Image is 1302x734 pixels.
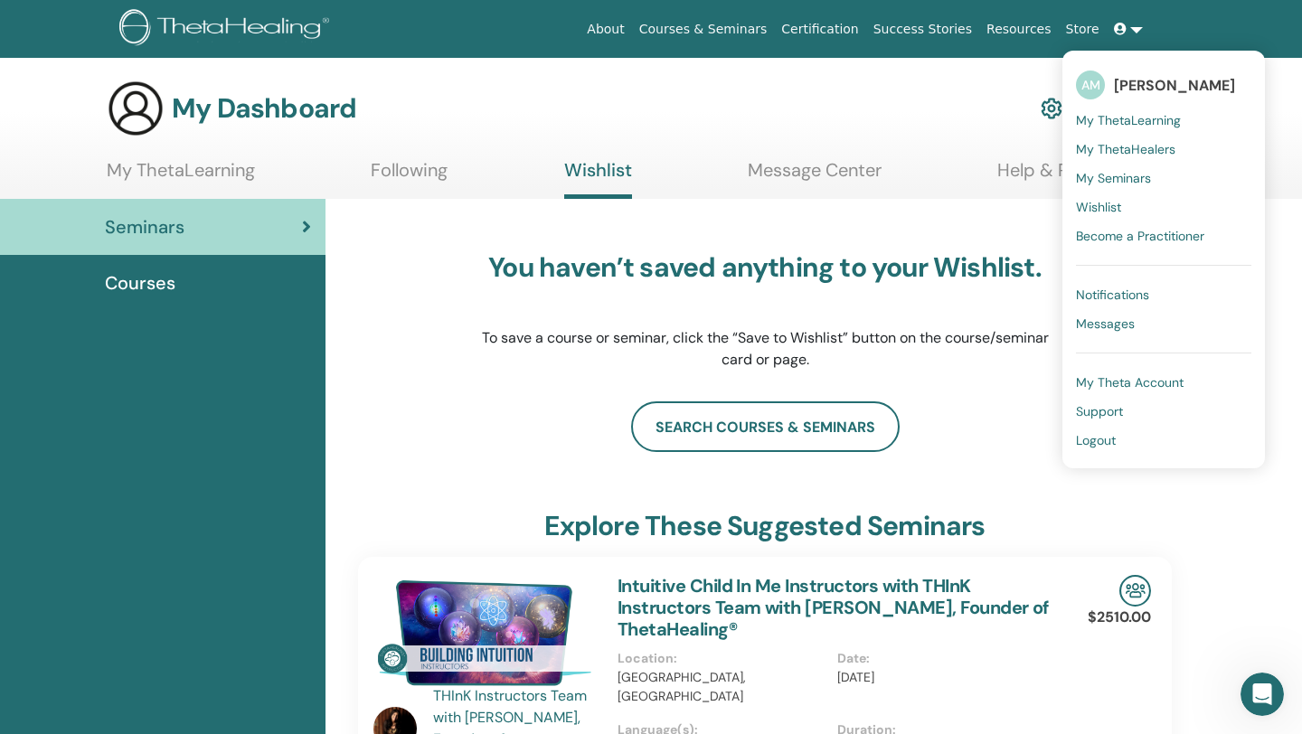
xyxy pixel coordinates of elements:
a: My Seminars [1076,164,1251,193]
a: Support [1076,397,1251,426]
p: $2510.00 [1088,607,1151,628]
a: Notifications [1076,280,1251,309]
span: Wishlist [1076,199,1121,215]
a: My ThetaHealers [1076,135,1251,164]
a: About [580,13,631,46]
img: cog.svg [1041,93,1062,124]
p: [GEOGRAPHIC_DATA], [GEOGRAPHIC_DATA] [618,668,826,706]
a: My ThetaLearning [107,159,255,194]
a: Success Stories [866,13,979,46]
h3: explore these suggested seminars [544,510,985,542]
p: To save a course or seminar, click the “Save to Wishlist” button on the course/seminar card or page. [480,327,1050,371]
a: search courses & seminars [631,401,900,452]
p: Location : [618,649,826,668]
img: logo.png [119,9,335,50]
span: Messages [1076,315,1135,332]
span: Notifications [1076,287,1149,303]
p: [DATE] [837,668,1046,687]
h3: You haven’t saved anything to your Wishlist. [480,251,1050,284]
span: Support [1076,403,1123,419]
img: generic-user-icon.jpg [107,80,165,137]
a: Following [371,159,448,194]
span: My Seminars [1076,170,1151,186]
a: Become a Practitioner [1076,221,1251,250]
a: My ThetaLearning [1076,106,1251,135]
h3: My Dashboard [172,92,356,125]
a: Wishlist [564,159,632,199]
a: Store [1059,13,1107,46]
a: Help & Resources [997,159,1143,194]
a: Resources [979,13,1059,46]
a: Wishlist [1076,193,1251,221]
span: [PERSON_NAME] [1114,76,1235,95]
a: Message Center [748,159,882,194]
a: AM[PERSON_NAME] [1076,64,1251,106]
a: Courses & Seminars [632,13,775,46]
img: Intuitive Child In Me Instructors [373,575,596,691]
a: Messages [1076,309,1251,338]
a: My Account [1041,89,1141,128]
span: My ThetaHealers [1076,141,1175,157]
p: Date : [837,649,1046,668]
iframe: Intercom live chat [1241,673,1284,716]
span: My ThetaLearning [1076,112,1181,128]
span: Become a Practitioner [1076,228,1204,244]
a: Certification [774,13,865,46]
span: Seminars [105,213,184,240]
a: Intuitive Child In Me Instructors with THInK Instructors Team with [PERSON_NAME], Founder of Thet... [618,574,1049,641]
span: AM [1076,71,1105,99]
span: Courses [105,269,175,296]
span: My Theta Account [1076,374,1184,391]
a: Logout [1076,426,1251,455]
a: My Theta Account [1076,368,1251,397]
img: In-Person Seminar [1119,575,1151,607]
span: Logout [1076,432,1116,448]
